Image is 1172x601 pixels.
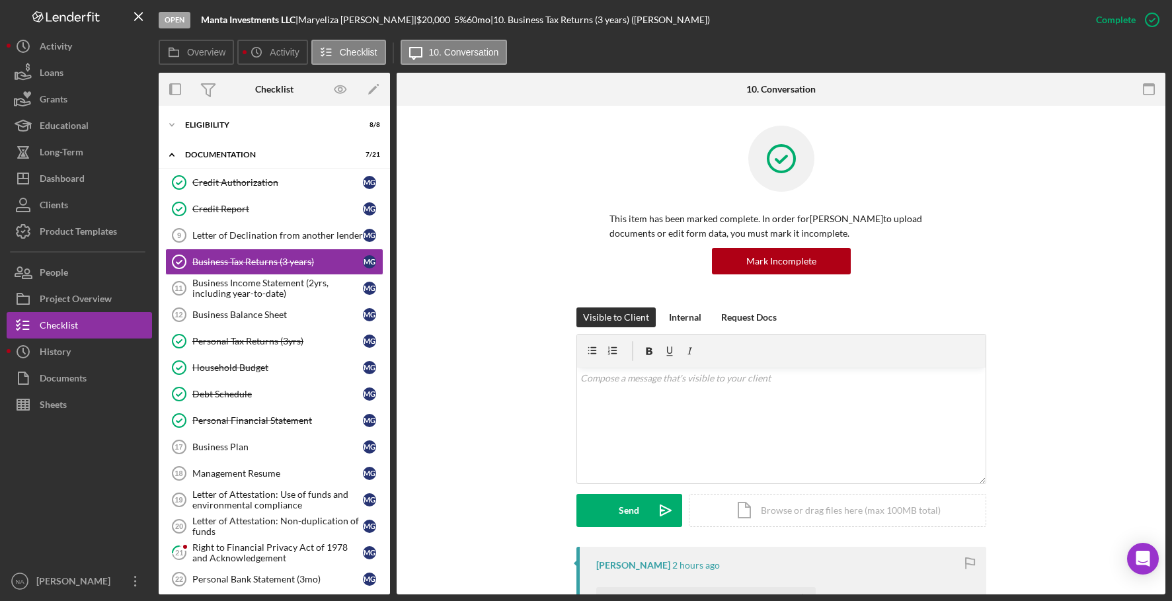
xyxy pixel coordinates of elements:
button: Overview [159,40,234,65]
div: Educational [40,112,89,142]
div: Complete [1096,7,1136,33]
div: 8 / 8 [356,121,380,129]
div: M G [363,546,376,559]
div: Mark Incomplete [746,248,816,274]
a: 21Right to Financial Privacy Act of 1978 and AcknowledgementMG [165,540,383,566]
tspan: 11 [175,284,182,292]
div: Checklist [255,84,293,95]
div: [PERSON_NAME] [33,568,119,598]
div: M G [363,202,376,216]
div: 5 % [454,15,467,25]
div: Dashboard [40,165,85,195]
button: Long-Term [7,139,152,165]
div: M G [363,573,376,586]
a: Checklist [7,312,152,339]
div: Household Budget [192,362,363,373]
tspan: 9 [177,231,181,239]
div: | [201,15,298,25]
div: Letter of Declination from another lender [192,230,363,241]
div: Credit Report [192,204,363,214]
div: Business Income Statement (2yrs, including year-to-date) [192,278,363,299]
tspan: 12 [175,311,182,319]
button: Mark Incomplete [712,248,851,274]
div: Personal Bank Statement (3mo) [192,574,363,584]
div: Activity [40,33,72,63]
a: 22Personal Bank Statement (3mo)MG [165,566,383,592]
button: Checklist [311,40,386,65]
div: Long-Term [40,139,83,169]
a: 11Business Income Statement (2yrs, including year-to-date)MG [165,275,383,301]
a: 19Letter of Attestation: Use of funds and environmental complianceMG [165,487,383,513]
a: 20Letter of Attestation: Non-duplication of fundsMG [165,513,383,540]
div: Grants [40,86,67,116]
tspan: 18 [175,469,182,477]
label: Checklist [340,47,377,58]
div: M G [363,229,376,242]
a: Activity [7,33,152,60]
span: $20,000 [416,14,450,25]
div: Sheets [40,391,67,421]
div: M G [363,387,376,401]
div: Open Intercom Messenger [1127,543,1159,575]
div: M G [363,440,376,454]
div: Letter of Attestation: Use of funds and environmental compliance [192,489,363,510]
button: 10. Conversation [401,40,508,65]
tspan: 20 [175,522,183,530]
div: Documents [40,365,87,395]
div: M G [363,493,376,506]
div: Business Balance Sheet [192,309,363,320]
div: Letter of Attestation: Non-duplication of funds [192,516,363,537]
text: NA [15,578,24,585]
tspan: 17 [175,443,182,451]
a: Personal Financial StatementMG [165,407,383,434]
tspan: 19 [175,496,182,504]
div: [PERSON_NAME] [596,560,670,571]
button: Activity [237,40,307,65]
div: 10. Conversation [746,84,816,95]
button: History [7,339,152,365]
button: Dashboard [7,165,152,192]
div: M G [363,520,376,533]
a: Personal Tax Returns (3yrs)MG [165,328,383,354]
div: M G [363,282,376,295]
button: Product Templates [7,218,152,245]
div: Personal Financial Statement [192,415,363,426]
div: Visible to Client [583,307,649,327]
label: 10. Conversation [429,47,499,58]
button: Visible to Client [576,307,656,327]
div: M G [363,467,376,480]
button: Grants [7,86,152,112]
button: Loans [7,60,152,86]
button: Project Overview [7,286,152,312]
div: Clients [40,192,68,221]
div: | 10. Business Tax Returns (3 years) ([PERSON_NAME]) [490,15,710,25]
div: Management Resume [192,468,363,479]
div: Business Plan [192,442,363,452]
a: 12Business Balance SheetMG [165,301,383,328]
div: M G [363,414,376,427]
a: 18Management ResumeMG [165,460,383,487]
div: Maryeliza [PERSON_NAME] | [298,15,416,25]
button: Complete [1083,7,1165,33]
div: Business Tax Returns (3 years) [192,257,363,267]
a: Clients [7,192,152,218]
time: 2025-09-10 15:57 [672,560,720,571]
button: Request Docs [715,307,783,327]
div: People [40,259,68,289]
button: Internal [662,307,708,327]
button: People [7,259,152,286]
a: Educational [7,112,152,139]
a: Sheets [7,391,152,418]
div: Checklist [40,312,78,342]
div: Eligibility [185,121,347,129]
p: This item has been marked complete. In order for [PERSON_NAME] to upload documents or edit form d... [609,212,953,241]
label: Overview [187,47,225,58]
div: M G [363,361,376,374]
div: Product Templates [40,218,117,248]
